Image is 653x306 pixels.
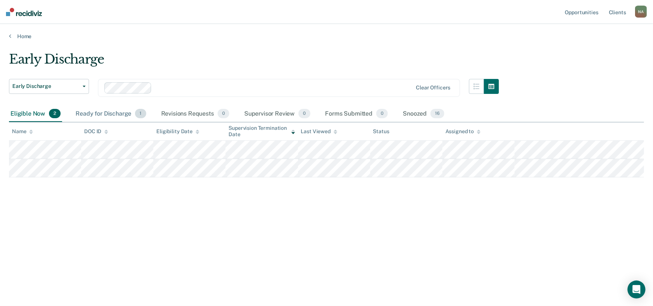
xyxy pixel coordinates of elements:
button: NA [635,6,647,18]
div: Supervisor Review0 [243,106,312,122]
div: Early Discharge [9,52,499,73]
div: Eligibility Date [156,128,199,135]
div: N A [635,6,647,18]
button: Early Discharge [9,79,89,94]
div: Supervision Termination Date [229,125,295,138]
div: Clear officers [416,85,450,91]
span: Early Discharge [12,83,80,89]
div: Assigned to [445,128,481,135]
div: Last Viewed [301,128,337,135]
span: 0 [298,109,310,119]
span: 2 [49,109,61,119]
div: Open Intercom Messenger [628,281,646,299]
div: Eligible Now2 [9,106,62,122]
span: 0 [218,109,229,119]
div: Status [373,128,389,135]
div: Snoozed16 [401,106,446,122]
img: Recidiviz [6,8,42,16]
div: Name [12,128,33,135]
span: 16 [430,109,444,119]
div: Revisions Requests0 [160,106,231,122]
div: DOC ID [84,128,108,135]
div: Forms Submitted0 [324,106,390,122]
div: Ready for Discharge1 [74,106,147,122]
a: Home [9,33,644,40]
span: 1 [135,109,146,119]
span: 0 [376,109,388,119]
